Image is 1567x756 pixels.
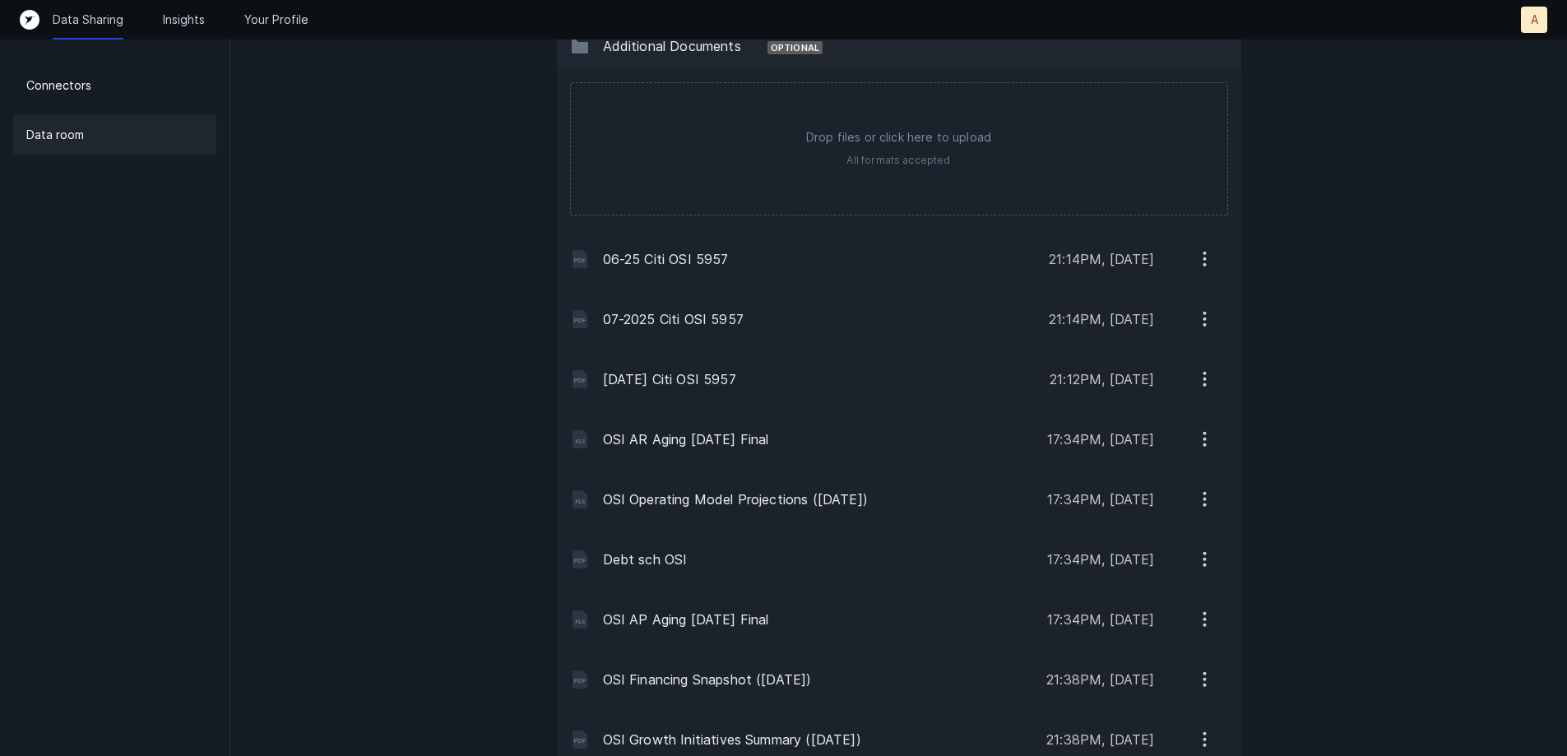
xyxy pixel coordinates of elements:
p: Data room [26,125,84,145]
button: A [1521,7,1547,33]
img: 13c8d1aa17ce7ae226531ffb34303e38.svg [570,36,590,56]
a: Data room [13,115,216,155]
a: Your Profile [244,12,308,28]
p: OSI Growth Initiatives Summary ([DATE]) [603,730,1034,749]
img: 4c1c1a354918672bc79fcf756030187a.svg [570,369,590,389]
p: A [1531,12,1538,28]
p: [DATE] Citi OSI 5957 [603,369,1037,389]
p: OSI Financing Snapshot ([DATE]) [603,670,1034,689]
p: 17:34PM, [DATE] [1047,429,1154,449]
div: Optional [767,41,823,54]
p: 07-2025 Citi OSI 5957 [603,309,1036,329]
img: 4c1c1a354918672bc79fcf756030187a.svg [570,670,590,689]
p: 17:34PM, [DATE] [1047,610,1154,629]
p: 21:38PM, [DATE] [1046,730,1154,749]
p: 21:12PM, [DATE] [1050,369,1154,389]
a: Insights [163,12,205,28]
p: 21:14PM, [DATE] [1049,249,1154,269]
p: OSI Operating Model Projections ([DATE]) [603,489,1035,509]
img: 4c1c1a354918672bc79fcf756030187a.svg [570,730,590,749]
span: Additional Documents [603,38,741,54]
img: 296775163815d3260c449a3c76d78306.svg [570,610,590,629]
p: Connectors [26,76,91,95]
p: 21:14PM, [DATE] [1049,309,1154,329]
img: 296775163815d3260c449a3c76d78306.svg [570,489,590,509]
img: 4c1c1a354918672bc79fcf756030187a.svg [570,550,590,569]
img: 4c1c1a354918672bc79fcf756030187a.svg [570,249,590,269]
p: Debt sch OSI [603,550,1035,569]
p: OSI AP Aging [DATE] Final [603,610,1035,629]
img: 296775163815d3260c449a3c76d78306.svg [570,429,590,449]
p: 06-25 Citi OSI 5957 [603,249,1036,269]
p: 17:34PM, [DATE] [1047,550,1154,569]
img: 4c1c1a354918672bc79fcf756030187a.svg [570,309,590,329]
a: Data Sharing [53,12,123,28]
p: 17:34PM, [DATE] [1047,489,1154,509]
p: 21:38PM, [DATE] [1046,670,1154,689]
p: OSI AR Aging [DATE] Final [603,429,1035,449]
a: Connectors [13,66,216,105]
